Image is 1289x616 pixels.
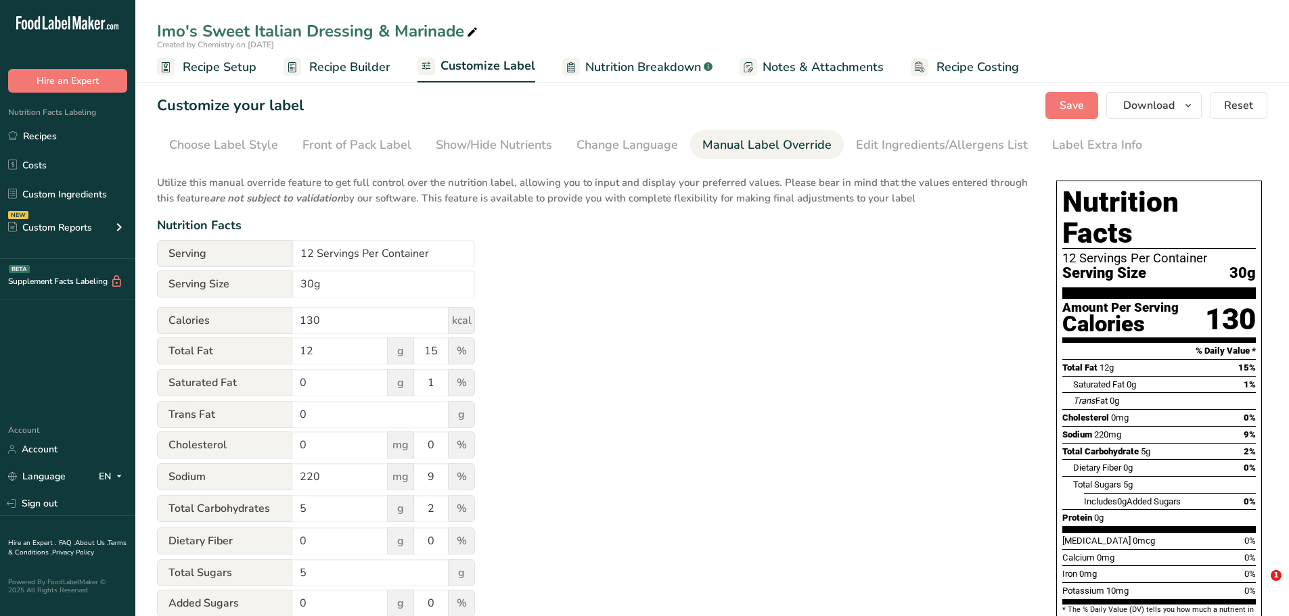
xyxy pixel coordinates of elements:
[740,52,884,82] a: Notes & Attachments
[936,58,1019,76] span: Recipe Costing
[157,369,292,396] span: Saturated Fat
[1073,379,1125,389] span: Saturated Fat
[1100,362,1114,373] span: 12g
[448,369,475,396] span: %
[157,559,292,586] span: Total Sugars
[1094,513,1104,523] span: 0g
[1073,463,1121,473] span: Dietary Fiber
[1062,536,1131,546] span: [MEDICAL_DATA]
[1062,314,1179,334] div: Calories
[448,337,475,364] span: %
[1244,429,1256,440] span: 9%
[448,431,475,458] span: %
[1111,412,1129,423] span: 0mg
[1073,396,1108,406] span: Fat
[1097,552,1114,563] span: 0mg
[157,240,292,267] span: Serving
[562,52,713,82] a: Nutrition Breakdown
[59,538,75,548] a: FAQ .
[169,136,278,154] div: Choose Label Style
[1244,412,1256,423] span: 0%
[157,270,292,298] span: Serving Size
[157,495,292,522] span: Total Carbohydrates
[1243,570,1275,602] iframe: Intercom live chat
[448,527,475,554] span: %
[1062,265,1146,282] span: Serving Size
[448,463,475,490] span: %
[157,337,292,364] span: Total Fat
[8,578,127,594] div: Powered By FoodLabelMaker © 2025 All Rights Reserved
[284,52,390,82] a: Recipe Builder
[52,548,94,557] a: Privacy Policy
[1045,92,1098,119] button: Save
[157,307,292,334] span: Calories
[1224,97,1253,114] span: Reset
[157,39,274,50] span: Created by Chemistry on [DATE]
[702,136,832,154] div: Manual Label Override
[157,216,1029,235] div: Nutrition Facts
[911,52,1019,82] a: Recipe Costing
[448,559,475,586] span: g
[448,401,475,428] span: g
[387,337,414,364] span: g
[8,538,127,557] a: Terms & Conditions .
[1094,429,1121,440] span: 220mg
[1062,552,1095,563] span: Calcium
[1073,479,1121,490] span: Total Sugars
[1062,362,1098,373] span: Total Fat
[1123,479,1133,490] span: 5g
[1127,379,1136,389] span: 0g
[763,58,884,76] span: Notes & Attachments
[1062,302,1179,314] div: Amount Per Serving
[157,527,292,554] span: Dietary Fiber
[1123,463,1133,473] span: 0g
[856,136,1028,154] div: Edit Ingredients/Allergens List
[1060,97,1084,114] span: Save
[1271,570,1282,581] span: 1
[576,136,678,154] div: Change Language
[1244,569,1256,579] span: 0%
[1062,586,1104,596] span: Potassium
[1205,302,1256,337] div: 130
[1084,496,1181,506] span: Includes Added Sugars
[1133,536,1155,546] span: 0mcg
[1141,446,1150,456] span: 5g
[448,495,475,522] span: %
[157,463,292,490] span: Sodium
[1238,362,1256,373] span: 15%
[8,220,92,235] div: Custom Reports
[1117,496,1127,506] span: 0g
[1244,379,1256,389] span: 1%
[309,58,390,76] span: Recipe Builder
[157,431,292,458] span: Cholesterol
[1052,136,1142,154] div: Label Extra Info
[9,265,30,273] div: BETA
[1229,265,1256,282] span: 30g
[183,58,256,76] span: Recipe Setup
[1062,187,1256,249] h1: Nutrition Facts
[1062,513,1092,523] span: Protein
[75,538,108,548] a: About Us .
[8,465,66,488] a: Language
[157,167,1029,206] p: Utilize this manual override feature to get full control over the nutrition label, allowing you t...
[387,527,414,554] span: g
[1106,92,1202,119] button: Download
[1062,446,1139,456] span: Total Carbohydrate
[387,463,414,490] span: mg
[1073,396,1095,406] i: Trans
[448,307,475,334] span: kcal
[585,58,701,76] span: Nutrition Breakdown
[436,136,552,154] div: Show/Hide Nutrients
[1062,429,1092,440] span: Sodium
[1062,412,1109,423] span: Cholesterol
[1106,586,1129,596] span: 10mg
[387,369,414,396] span: g
[1244,536,1256,546] span: 0%
[1110,396,1119,406] span: 0g
[1079,569,1097,579] span: 0mg
[8,69,127,93] button: Hire an Expert
[1244,446,1256,456] span: 2%
[302,136,411,154] div: Front of Pack Label
[210,191,343,205] b: are not subject to validation
[1244,496,1256,506] span: 0%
